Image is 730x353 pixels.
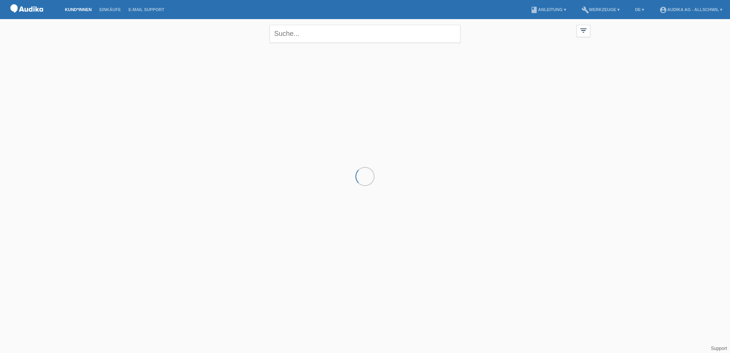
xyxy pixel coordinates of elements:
i: account_circle [659,6,667,14]
input: Suche... [270,25,460,43]
i: book [530,6,538,14]
a: account_circleAudika AG - Allschwil ▾ [656,7,726,12]
a: bookAnleitung ▾ [527,7,570,12]
a: POS — MF Group [8,15,46,21]
a: Einkäufe [95,7,124,12]
a: buildWerkzeuge ▾ [578,7,624,12]
a: E-Mail Support [125,7,168,12]
i: filter_list [579,26,588,35]
a: DE ▾ [631,7,648,12]
a: Kund*innen [61,7,95,12]
i: build [581,6,589,14]
a: Support [711,346,727,351]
